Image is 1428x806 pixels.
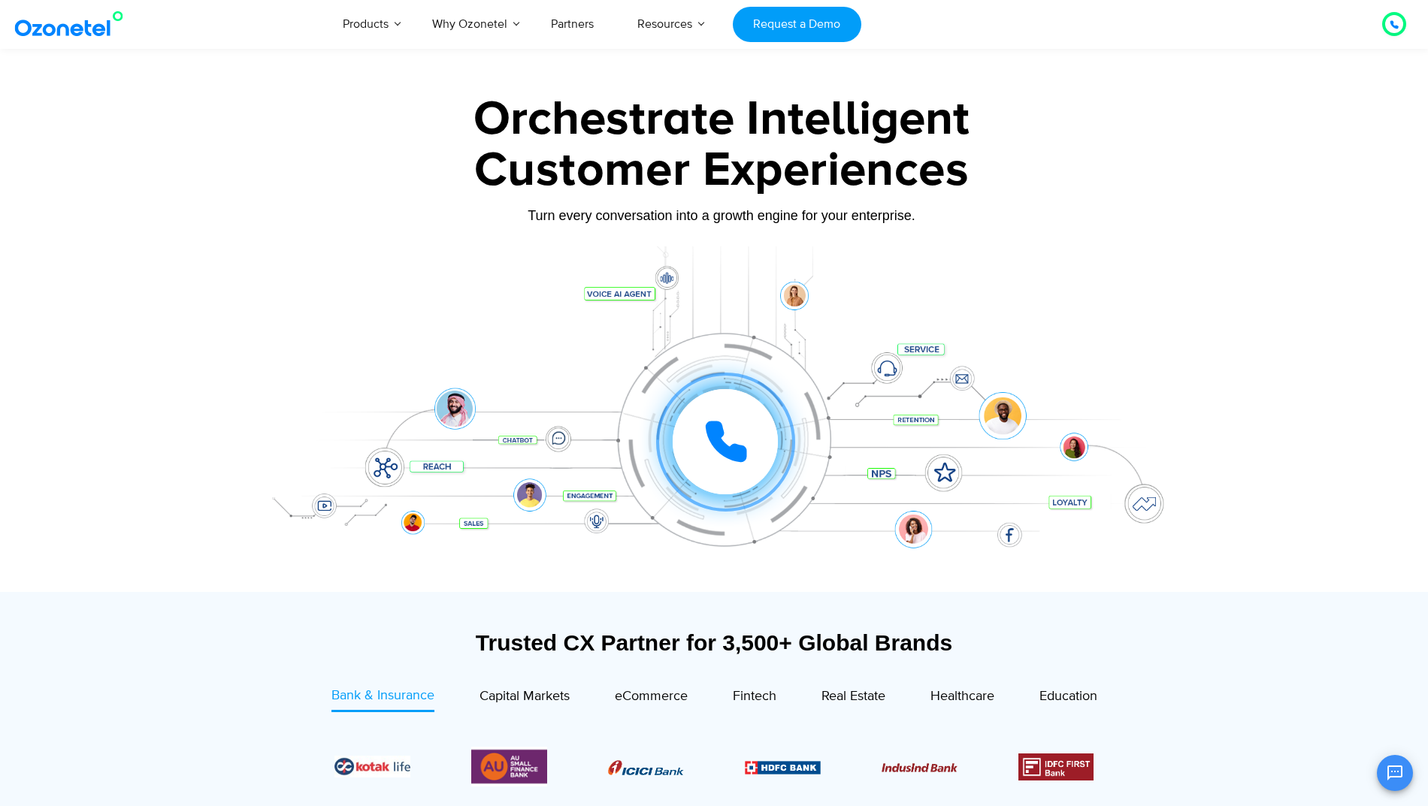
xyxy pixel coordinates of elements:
a: Capital Markets [480,686,570,711]
div: 3 / 6 [882,758,958,776]
span: eCommerce [615,688,688,705]
a: Healthcare [930,686,994,711]
div: Trusted CX Partner for 3,500+ Global Brands [252,629,1176,656]
div: 4 / 6 [1018,753,1094,780]
div: 5 / 6 [334,756,410,777]
img: Picture10.png [882,763,958,772]
img: Picture9.png [745,761,821,774]
span: Real Estate [821,688,885,705]
img: Picture26.jpg [334,756,410,777]
a: Request a Demo [733,7,861,42]
div: Customer Experiences [252,134,1191,207]
div: 2 / 6 [745,758,821,776]
span: Bank & Insurance [331,687,434,704]
div: Image Carousel [334,747,1094,786]
button: Open chat [1377,755,1413,791]
a: Bank & Insurance [331,686,434,712]
span: Education [1039,688,1097,705]
div: Turn every conversation into a growth engine for your enterprise. [252,207,1191,224]
a: Education [1039,686,1097,711]
div: 6 / 6 [471,747,547,786]
span: Capital Markets [480,688,570,705]
img: Picture12.png [1018,753,1094,780]
span: Fintech [733,688,776,705]
img: Picture13.png [471,747,547,786]
a: Real Estate [821,686,885,711]
div: 1 / 6 [608,758,684,776]
img: Picture8.png [608,760,684,775]
a: Fintech [733,686,776,711]
div: Orchestrate Intelligent [252,95,1191,143]
a: eCommerce [615,686,688,711]
span: Healthcare [930,688,994,705]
